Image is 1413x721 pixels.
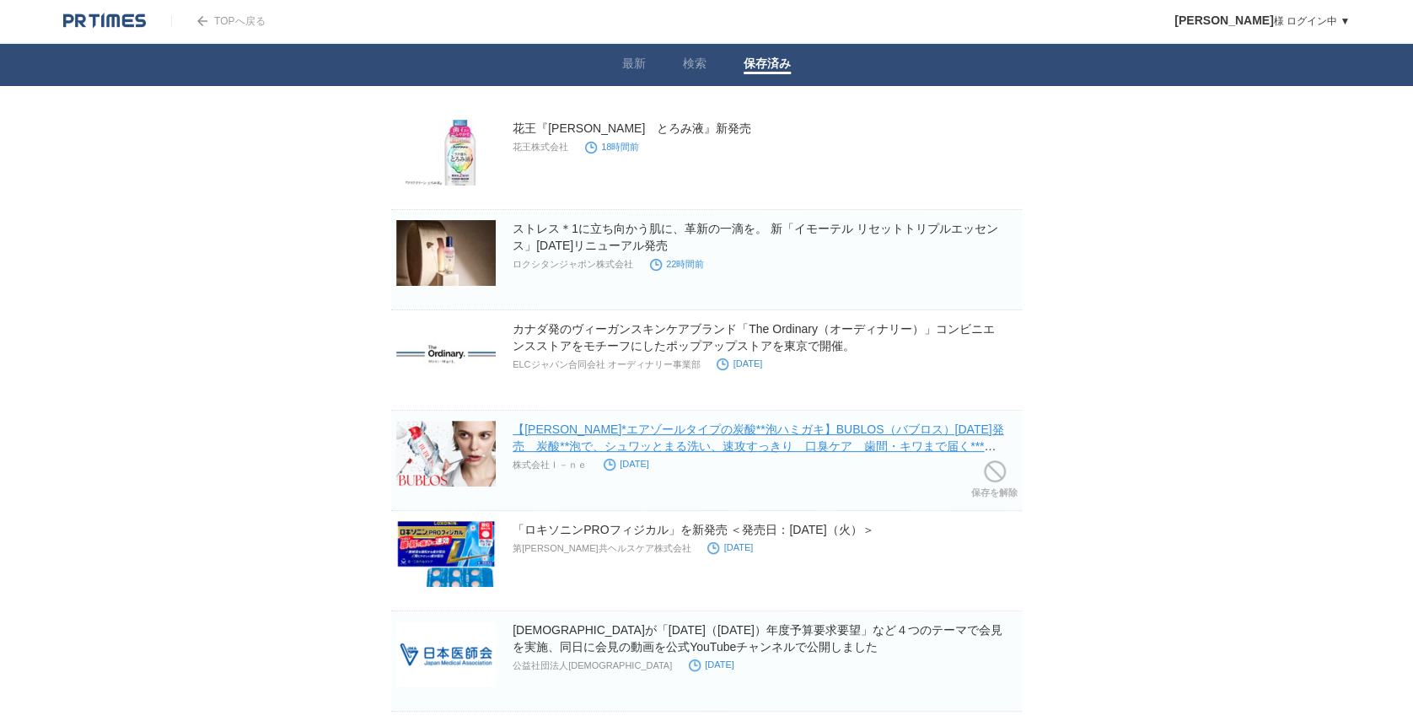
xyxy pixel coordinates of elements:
time: [DATE] [707,542,753,552]
a: 保存を解除 [971,456,1018,510]
p: ELCジャパン合同会社 オーディナリー事業部 [513,358,700,371]
a: 「ロキソニンPROフィジカル」を新発売 ＜発売日：[DATE]（火）＞ [513,523,873,536]
span: [PERSON_NAME] [1174,13,1273,27]
img: 【日本初*エアゾールタイプの炭酸**泡ハミガキ】BUBLOS（バブロス）9月1日発売 炭酸**泡で、シュワッとまる洗い、速攻すっきり 口臭ケア 歯間・キワまで届く***極小泡で、全方位ツルツルの歯へ [396,421,496,487]
p: 公益社団法人[DEMOGRAPHIC_DATA] [513,659,672,672]
a: 検索 [683,56,706,74]
img: arrow.png [197,16,207,26]
a: 【[PERSON_NAME]*エアゾールタイプの炭酸**泡ハミガキ】BUBLOS（バブロス）[DATE]発売 炭酸**泡で、シュワッとまる洗い、速攻すっきり 口臭ケア 歯間・キワまで届く***極... [513,422,1003,470]
p: 第[PERSON_NAME]共ヘルスケア株式会社 [513,542,690,555]
time: 18時間前 [585,142,639,152]
time: [DATE] [604,459,649,469]
a: 花王『[PERSON_NAME] とろみ液』新発売 [513,121,751,135]
p: 花王株式会社 [513,141,568,153]
a: 保存済み [744,56,791,74]
a: 最新 [622,56,646,74]
img: 「ロキソニンPROフィジカル」を新発売 ＜発売日：2025年9月9日（火）＞ [396,521,496,587]
img: 花王『クリアクリーン とろみ液』新発売 [396,120,496,186]
img: logo.png [63,13,146,30]
img: 日本医師会が「2026（令和８）年度予算要求要望」など４つのテーマで会見を実施、同日に会見の動画を公式YouTubeチャンネルで公開しました [396,621,496,687]
img: カナダ発のヴィーガンスキンケアブランド「The Ordinary（オーディナリー）」コンビニエンスストアをモチーフにしたポップアップストアを東京で開催。 [396,320,496,386]
p: 株式会社Ｉ－ｎｅ [513,459,587,471]
a: カナダ発のヴィーガンスキンケアブランド「The Ordinary（オーディナリー）」コンビニエンスストアをモチーフにしたポップアップストアを東京で開催。 [513,322,995,352]
a: [PERSON_NAME]様 ログイン中 ▼ [1174,15,1350,27]
a: TOPへ戻る [171,15,265,27]
img: ストレス＊1に立ち向かう肌に、革新の一滴を。 新「イモーテル リセットトリプルエッセンス」2025年9月3日（水）リニューアル発売 [396,220,496,286]
a: [DEMOGRAPHIC_DATA]が「[DATE]（[DATE]）年度予算要求要望」など４つのテーマで会見を実施、同日に会見の動画を公式YouTubeチャンネルで公開しました [513,623,1002,654]
time: 22時間前 [650,259,704,269]
time: [DATE] [717,358,762,369]
time: [DATE] [689,659,734,670]
p: ロクシタンジャポン株式会社 [513,258,633,271]
a: ストレス＊1に立ち向かう肌に、革新の一滴を。 新「イモーテル リセットトリプルエッセンス」[DATE]リニューアル発売 [513,222,998,252]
